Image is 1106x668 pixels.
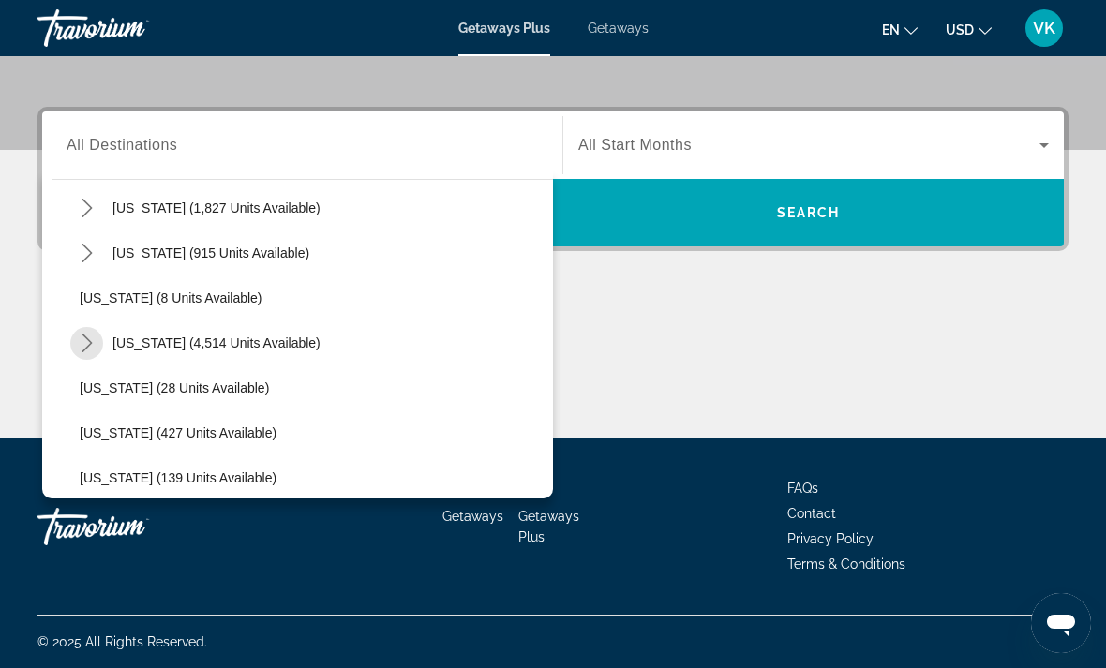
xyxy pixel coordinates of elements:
[70,371,553,405] button: Select destination: Georgia (28 units available)
[103,191,330,225] button: Select destination: California (1,827 units available)
[946,16,992,43] button: Change currency
[787,506,836,521] a: Contact
[42,170,553,498] div: Destination options
[578,137,692,153] span: All Start Months
[70,237,103,270] button: Toggle Colorado (915 units available) submenu
[67,135,538,157] input: Select destination
[882,22,900,37] span: en
[1031,593,1091,653] iframe: Кнопка запуска окна обмена сообщениями
[112,200,321,215] span: [US_STATE] (1,827 units available)
[787,557,905,572] a: Terms & Conditions
[588,21,649,36] a: Getaways
[67,137,177,153] span: All Destinations
[70,416,553,450] button: Select destination: Idaho (427 units available)
[442,509,503,524] a: Getaways
[777,205,841,220] span: Search
[80,470,276,485] span: [US_STATE] (139 units available)
[553,179,1064,246] button: Search
[518,509,579,544] a: Getaways Plus
[882,16,918,43] button: Change language
[70,192,103,225] button: Toggle California (1,827 units available) submenu
[112,245,309,260] span: [US_STATE] (915 units available)
[80,290,262,305] span: [US_STATE] (8 units available)
[103,326,330,360] button: Select destination: Florida (4,514 units available)
[1033,19,1055,37] span: VK
[458,21,550,36] a: Getaways Plus
[70,327,103,360] button: Toggle Florida (4,514 units available) submenu
[42,111,1064,246] div: Search widget
[103,236,319,270] button: Select destination: Colorado (915 units available)
[787,531,874,546] a: Privacy Policy
[80,425,276,440] span: [US_STATE] (427 units available)
[70,281,553,315] button: Select destination: Delaware (8 units available)
[946,22,974,37] span: USD
[112,335,321,350] span: [US_STATE] (4,514 units available)
[80,380,269,395] span: [US_STATE] (28 units available)
[787,481,818,496] a: FAQs
[37,634,207,649] span: © 2025 All Rights Reserved.
[1020,8,1069,48] button: User Menu
[37,4,225,52] a: Travorium
[70,461,553,495] button: Select destination: Illinois (139 units available)
[37,498,225,555] a: Go Home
